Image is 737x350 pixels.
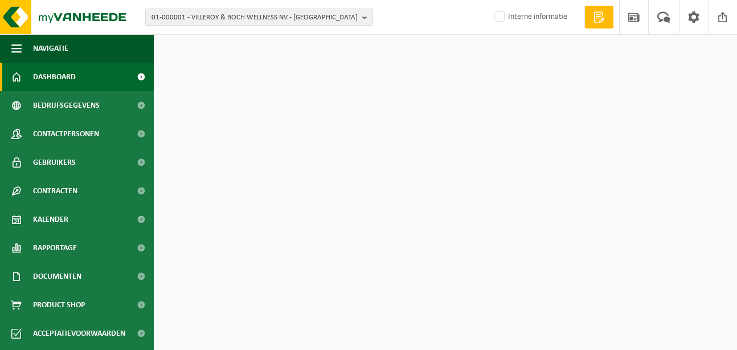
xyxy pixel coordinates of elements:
span: Dashboard [33,63,76,91]
label: Interne informatie [492,9,567,26]
span: Rapportage [33,234,77,262]
span: 01-000001 - VILLEROY & BOCH WELLNESS NV - [GEOGRAPHIC_DATA] [152,9,358,26]
span: Acceptatievoorwaarden [33,319,125,348]
span: Kalender [33,205,68,234]
span: Navigatie [33,34,68,63]
span: Product Shop [33,291,85,319]
span: Gebruikers [33,148,76,177]
span: Bedrijfsgegevens [33,91,100,120]
button: 01-000001 - VILLEROY & BOCH WELLNESS NV - [GEOGRAPHIC_DATA] [145,9,373,26]
span: Contactpersonen [33,120,99,148]
span: Documenten [33,262,81,291]
span: Contracten [33,177,77,205]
